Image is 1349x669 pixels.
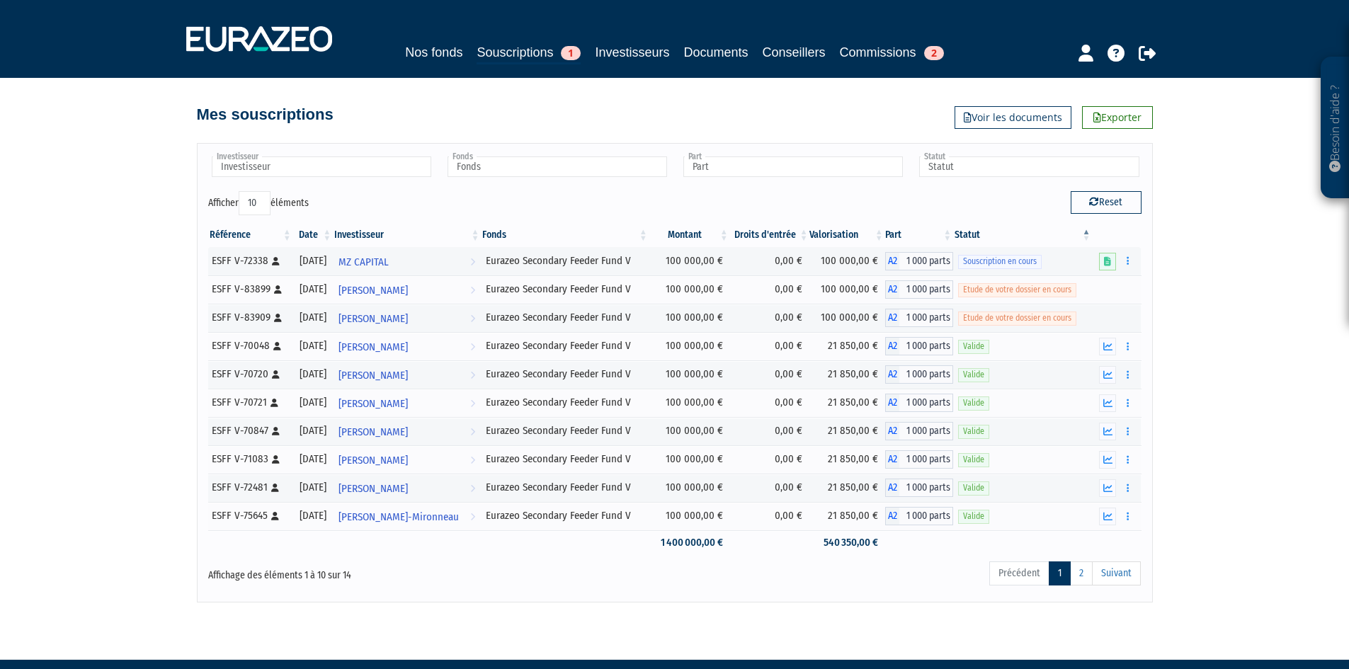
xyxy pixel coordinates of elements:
h4: Mes souscriptions [197,106,334,123]
a: Conseillers [763,42,826,62]
i: [Français] Personne physique [271,399,278,407]
div: [DATE] [298,367,328,382]
th: Fonds: activer pour trier la colonne par ordre croissant [481,223,649,247]
span: 1 000 parts [899,450,953,469]
i: Voir l'investisseur [470,306,475,332]
td: 100 000,00 € [649,502,730,530]
i: [Français] Personne physique [271,484,279,492]
label: Afficher éléments [208,191,309,215]
td: 0,00 € [730,275,810,304]
td: 0,00 € [730,474,810,502]
div: Affichage des éléments 1 à 10 sur 14 [208,560,585,583]
th: Référence : activer pour trier la colonne par ordre croissant [208,223,293,247]
span: Valide [958,340,989,353]
p: Besoin d'aide ? [1327,64,1343,192]
div: A2 - Eurazeo Secondary Feeder Fund V [885,394,953,412]
td: 100 000,00 € [809,247,884,275]
div: [DATE] [298,253,328,268]
div: Eurazeo Secondary Feeder Fund V [486,367,644,382]
td: 540 350,00 € [809,530,884,555]
a: [PERSON_NAME] [333,417,481,445]
th: Droits d'entrée: activer pour trier la colonne par ordre croissant [730,223,810,247]
div: [DATE] [298,310,328,325]
span: A2 [885,507,899,525]
a: [PERSON_NAME] [333,474,481,502]
i: Voir l'investisseur [470,334,475,360]
a: Suivant [1092,561,1141,585]
span: A2 [885,337,899,355]
div: A2 - Eurazeo Secondary Feeder Fund V [885,280,953,299]
div: [DATE] [298,452,328,467]
a: MZ CAPITAL [333,247,481,275]
div: A2 - Eurazeo Secondary Feeder Fund V [885,479,953,497]
i: [Français] Personne physique [272,370,280,379]
span: [PERSON_NAME] [338,447,408,474]
i: [Français] Personne physique [272,455,280,464]
div: ESFF V-75645 [212,508,288,523]
span: 1 000 parts [899,422,953,440]
i: [Français] Personne physique [274,285,282,294]
i: Voir l'investisseur [470,391,475,417]
span: 1 [561,46,581,60]
div: ESFF V-72338 [212,253,288,268]
td: 0,00 € [730,332,810,360]
span: [PERSON_NAME] [338,476,408,502]
span: A2 [885,422,899,440]
span: [PERSON_NAME] [338,419,408,445]
div: A2 - Eurazeo Secondary Feeder Fund V [885,252,953,270]
a: [PERSON_NAME]-Mironneau [333,502,481,530]
div: ESFF V-72481 [212,480,288,495]
td: 0,00 € [730,304,810,332]
div: Eurazeo Secondary Feeder Fund V [486,395,644,410]
td: 100 000,00 € [649,332,730,360]
td: 21 850,00 € [809,360,884,389]
i: Voir l'investisseur [470,249,475,275]
div: ESFF V-71083 [212,452,288,467]
td: 0,00 € [730,502,810,530]
span: 1 000 parts [899,309,953,327]
th: Montant: activer pour trier la colonne par ordre croissant [649,223,730,247]
div: A2 - Eurazeo Secondary Feeder Fund V [885,309,953,327]
i: Voir l'investisseur [470,447,475,474]
span: [PERSON_NAME] [338,306,408,332]
div: Eurazeo Secondary Feeder Fund V [486,480,644,495]
a: Voir les documents [955,106,1071,129]
span: Valide [958,510,989,523]
div: Eurazeo Secondary Feeder Fund V [486,508,644,523]
td: 100 000,00 € [649,247,730,275]
div: ESFF V-83899 [212,282,288,297]
span: A2 [885,450,899,469]
a: Investisseurs [595,42,669,62]
td: 21 850,00 € [809,417,884,445]
a: 1 [1049,561,1071,585]
a: Exporter [1082,106,1153,129]
span: 1 000 parts [899,479,953,497]
i: [Français] Personne physique [274,314,282,322]
td: 21 850,00 € [809,502,884,530]
span: Etude de votre dossier en cours [958,311,1076,325]
span: [PERSON_NAME] [338,362,408,389]
td: 0,00 € [730,360,810,389]
span: Valide [958,396,989,410]
td: 100 000,00 € [649,445,730,474]
a: [PERSON_NAME] [333,360,481,389]
td: 21 850,00 € [809,445,884,474]
th: Part: activer pour trier la colonne par ordre croissant [885,223,953,247]
span: 1 000 parts [899,365,953,384]
td: 21 850,00 € [809,474,884,502]
i: Voir l'investisseur [470,362,475,389]
span: 1 000 parts [899,252,953,270]
td: 100 000,00 € [649,389,730,417]
span: 1 000 parts [899,280,953,299]
td: 0,00 € [730,417,810,445]
div: Eurazeo Secondary Feeder Fund V [486,310,644,325]
td: 100 000,00 € [649,474,730,502]
i: [Français] Personne physique [272,427,280,435]
div: ESFF V-70048 [212,338,288,353]
span: A2 [885,252,899,270]
a: 2 [1070,561,1093,585]
div: ESFF V-83909 [212,310,288,325]
span: [PERSON_NAME] [338,334,408,360]
td: 100 000,00 € [649,275,730,304]
i: [Français] Personne physique [272,257,280,265]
